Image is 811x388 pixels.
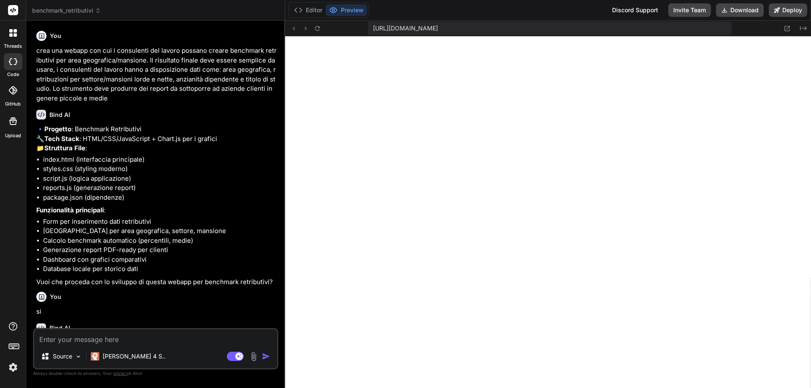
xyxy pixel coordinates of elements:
[326,4,367,16] button: Preview
[249,352,259,361] img: attachment
[43,255,277,265] li: Dashboard con grafici comparativi
[36,277,277,287] p: Vuoi che proceda con lo sviluppo di questa webapp per benchmark retributivi?
[43,226,277,236] li: [GEOGRAPHIC_DATA] per area geografica, settore, mansione
[75,353,82,360] img: Pick Models
[43,193,277,203] li: package.json (dipendenze)
[6,360,20,374] img: settings
[44,135,79,143] strong: Tech Stack
[716,3,764,17] button: Download
[44,144,85,152] strong: Struttura File
[668,3,711,17] button: Invite Team
[43,155,277,165] li: index.html (interfaccia principale)
[262,352,270,361] img: icon
[769,3,807,17] button: Deploy
[43,245,277,255] li: Generazione report PDF-ready per clienti
[103,352,166,361] p: [PERSON_NAME] 4 S..
[36,307,277,317] p: si
[7,71,19,78] label: code
[4,43,22,50] label: threads
[5,132,21,139] label: Upload
[36,46,277,103] p: crea una webapp con cui i consulenti del lavoro possano creare benchmark retributivi per area geo...
[291,4,326,16] button: Editor
[36,206,277,215] p: :
[33,369,278,377] p: Always double-check its answers. Your in Bind
[50,32,61,40] h6: You
[32,6,101,15] span: benchmark_retributivi
[50,293,61,301] h6: You
[43,217,277,227] li: Form per inserimento dati retributivi
[36,125,277,153] p: 🔹 : Benchmark Retributivi 🔧 : HTML/CSS/JavaScript + Chart.js per i grafici 📁 :
[607,3,663,17] div: Discord Support
[285,36,811,388] iframe: Preview
[43,174,277,184] li: script.js (logica applicazione)
[91,352,99,361] img: Claude 4 Sonnet
[53,352,72,361] p: Source
[49,324,70,332] h6: Bind AI
[43,164,277,174] li: styles.css (styling moderno)
[36,206,104,214] strong: Funzionalità principali
[5,100,21,108] label: GitHub
[44,125,71,133] strong: Progetto
[43,264,277,274] li: Database locale per storico dati
[113,371,128,376] span: privacy
[43,183,277,193] li: reports.js (generazione report)
[49,111,70,119] h6: Bind AI
[43,236,277,246] li: Calcolo benchmark automatico (percentili, medie)
[373,24,438,33] span: [URL][DOMAIN_NAME]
